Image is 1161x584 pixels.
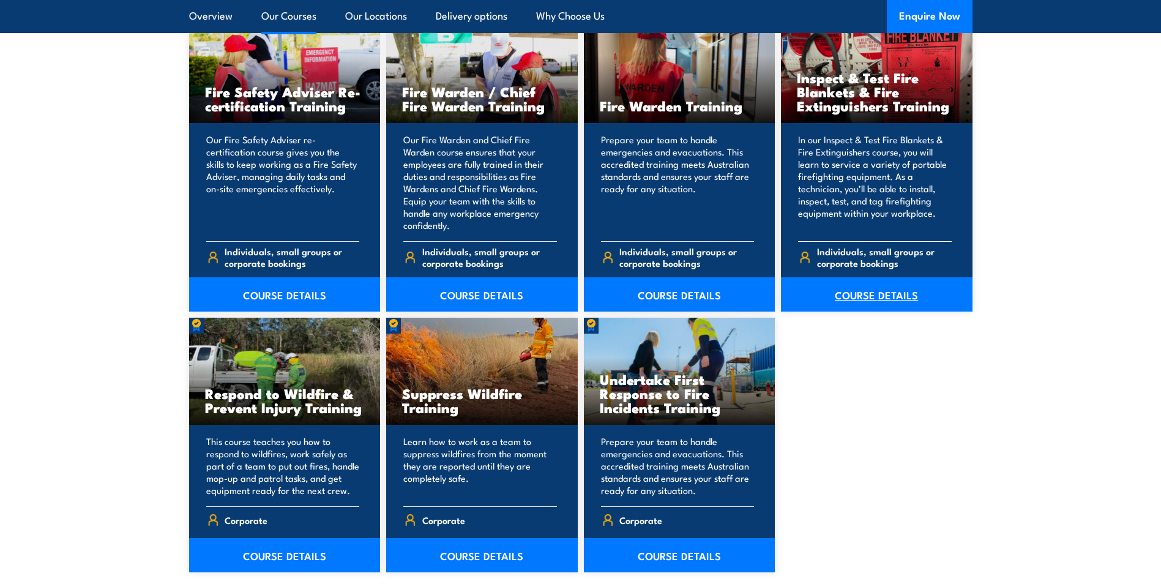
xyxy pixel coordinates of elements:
[206,133,360,231] p: Our Fire Safety Adviser re-certification course gives you the skills to keep working as a Fire Sa...
[402,386,562,414] h3: Suppress Wildfire Training
[225,245,359,269] span: Individuals, small groups or corporate bookings
[601,435,755,496] p: Prepare your team to handle emergencies and evacuations. This accredited training meets Australia...
[225,511,267,530] span: Corporate
[189,538,381,572] a: COURSE DETAILS
[601,133,755,231] p: Prepare your team to handle emergencies and evacuations. This accredited training meets Australia...
[600,99,760,113] h3: Fire Warden Training
[189,277,381,312] a: COURSE DETAILS
[206,435,360,496] p: This course teaches you how to respond to wildfires, work safely as part of a team to put out fir...
[817,245,952,269] span: Individuals, small groups or corporate bookings
[386,538,578,572] a: COURSE DETAILS
[584,277,775,312] a: COURSE DETAILS
[422,245,557,269] span: Individuals, small groups or corporate bookings
[386,277,578,312] a: COURSE DETAILS
[403,435,557,496] p: Learn how to work as a team to suppress wildfires from the moment they are reported until they ar...
[205,386,365,414] h3: Respond to Wildfire & Prevent Injury Training
[403,133,557,231] p: Our Fire Warden and Chief Fire Warden course ensures that your employees are fully trained in the...
[619,245,754,269] span: Individuals, small groups or corporate bookings
[781,277,972,312] a: COURSE DETAILS
[402,84,562,113] h3: Fire Warden / Chief Fire Warden Training
[797,70,957,113] h3: Inspect & Test Fire Blankets & Fire Extinguishers Training
[619,511,662,530] span: Corporate
[584,538,775,572] a: COURSE DETAILS
[600,372,760,414] h3: Undertake First Response to Fire Incidents Training
[422,511,465,530] span: Corporate
[205,84,365,113] h3: Fire Safety Adviser Re-certification Training
[798,133,952,231] p: In our Inspect & Test Fire Blankets & Fire Extinguishers course, you will learn to service a vari...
